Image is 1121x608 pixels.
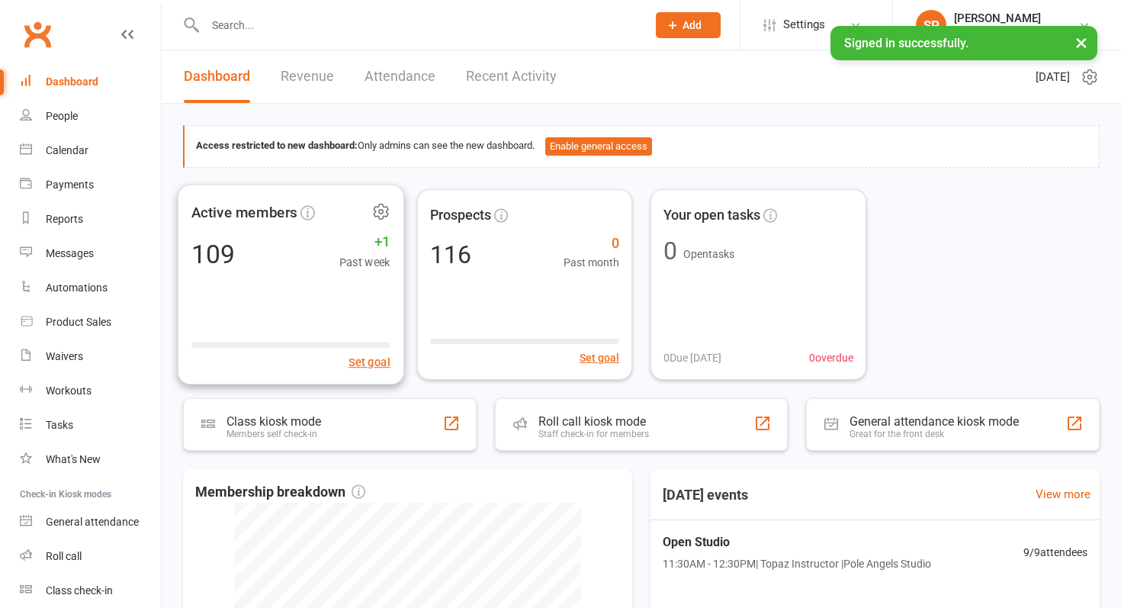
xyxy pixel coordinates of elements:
button: Set goal [349,352,390,371]
span: +1 [339,230,390,253]
span: [DATE] [1036,68,1070,86]
div: Messages [46,247,94,259]
div: Workouts [46,384,92,397]
span: 9 / 9 attendees [1023,544,1087,561]
a: Attendance [365,50,435,103]
a: Waivers [20,339,161,374]
button: Add [656,12,721,38]
span: Prospects [430,204,491,227]
a: Revenue [281,50,334,103]
a: View more [1036,485,1090,503]
div: Staff check-in for members [538,429,649,439]
span: Open Studio [663,532,931,552]
a: Messages [20,236,161,271]
div: General attendance kiosk mode [850,414,1019,429]
a: Payments [20,168,161,202]
span: 0 [564,233,619,255]
span: Add [683,19,702,31]
div: People [46,110,78,122]
div: 116 [430,243,471,267]
div: What's New [46,453,101,465]
div: Class kiosk mode [226,414,321,429]
a: Product Sales [20,305,161,339]
span: Active members [191,201,297,224]
div: Great for the front desk [850,429,1019,439]
a: Workouts [20,374,161,408]
div: 0 [663,239,677,263]
span: 0 overdue [809,349,853,366]
span: Membership breakdown [195,481,365,503]
span: 11:30AM - 12:30PM | Topaz Instructor | Pole Angels Studio [663,555,931,572]
div: Dashboard [46,76,98,88]
a: What's New [20,442,161,477]
a: Automations [20,271,161,305]
a: Recent Activity [466,50,557,103]
a: Dashboard [184,50,250,103]
div: [PERSON_NAME] [954,11,1041,25]
div: Members self check-in [226,429,321,439]
div: Class check-in [46,584,113,597]
div: Pole Angels [954,25,1041,39]
div: Waivers [46,350,83,362]
button: Set goal [580,349,619,366]
strong: Access restricted to new dashboard: [196,140,358,151]
a: Class kiosk mode [20,574,161,608]
h3: [DATE] events [650,481,760,509]
span: Past month [564,254,619,271]
a: Tasks [20,408,161,442]
a: Reports [20,202,161,236]
input: Search... [201,14,636,36]
div: Product Sales [46,316,111,328]
button: Enable general access [545,137,652,156]
div: General attendance [46,516,139,528]
div: 109 [191,240,235,266]
span: Past week [339,253,390,271]
div: Tasks [46,419,73,431]
div: Roll call [46,550,82,562]
div: Only admins can see the new dashboard. [196,137,1087,156]
div: Roll call kiosk mode [538,414,649,429]
div: Payments [46,179,94,191]
span: 0 Due [DATE] [663,349,721,366]
a: Dashboard [20,65,161,99]
div: Reports [46,213,83,225]
span: Open tasks [683,248,734,260]
a: Calendar [20,134,161,168]
a: Clubworx [18,15,56,53]
a: Roll call [20,539,161,574]
div: Automations [46,281,108,294]
a: General attendance kiosk mode [20,505,161,539]
span: Signed in successfully. [844,36,968,50]
button: × [1068,26,1095,59]
span: Settings [783,8,825,42]
a: People [20,99,161,134]
div: Calendar [46,144,88,156]
span: Your open tasks [663,204,760,227]
div: SP [916,10,946,40]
